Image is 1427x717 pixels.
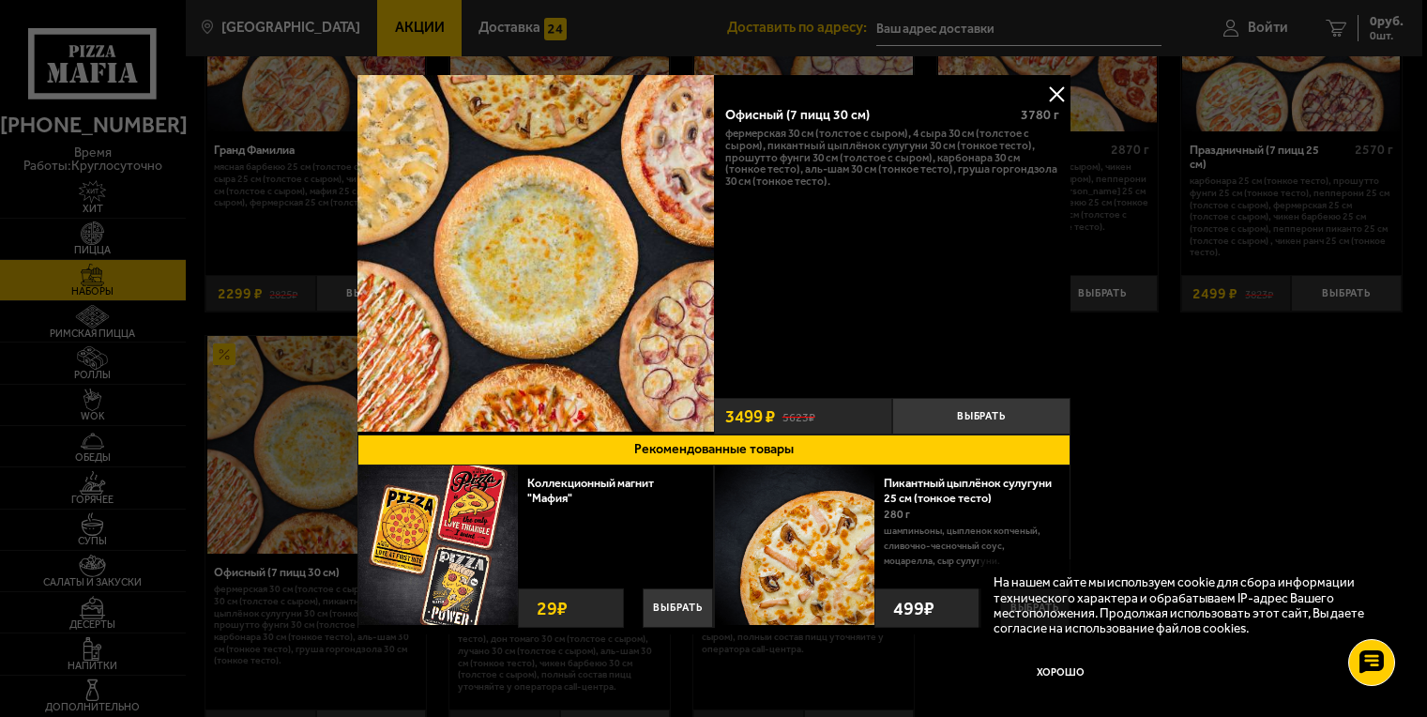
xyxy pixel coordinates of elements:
[994,574,1381,636] p: На нашем сайте мы используем cookie для сбора информации технического характера и обрабатываем IP...
[725,407,775,425] span: 3499 ₽
[526,476,653,505] a: Коллекционный магнит "Мафия"
[724,107,1007,123] div: Офисный (7 пицц 30 см)
[884,524,1055,569] p: шампиньоны, цыпленок копченый, сливочно-чесночный соус, моцарелла, сыр сулугуни.
[531,589,571,627] strong: 29 ₽
[357,435,1070,465] button: Рекомендованные товары
[892,398,1070,435] button: Выбрать
[357,75,713,435] a: Офисный (7 пицц 30 см)
[884,476,1052,505] a: Пикантный цыплёнок сулугуни 25 см (тонкое тесто)
[994,650,1128,695] button: Хорошо
[884,508,910,521] span: 280 г
[643,588,712,628] button: Выбрать
[724,128,1059,187] p: Фермерская 30 см (толстое с сыром), 4 сыра 30 см (толстое с сыром), Пикантный цыплёнок сулугуни 3...
[888,589,939,627] strong: 499 ₽
[1021,107,1059,123] span: 3780 г
[357,75,713,432] img: Офисный (7 пицц 30 см)
[782,409,814,425] s: 5623 ₽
